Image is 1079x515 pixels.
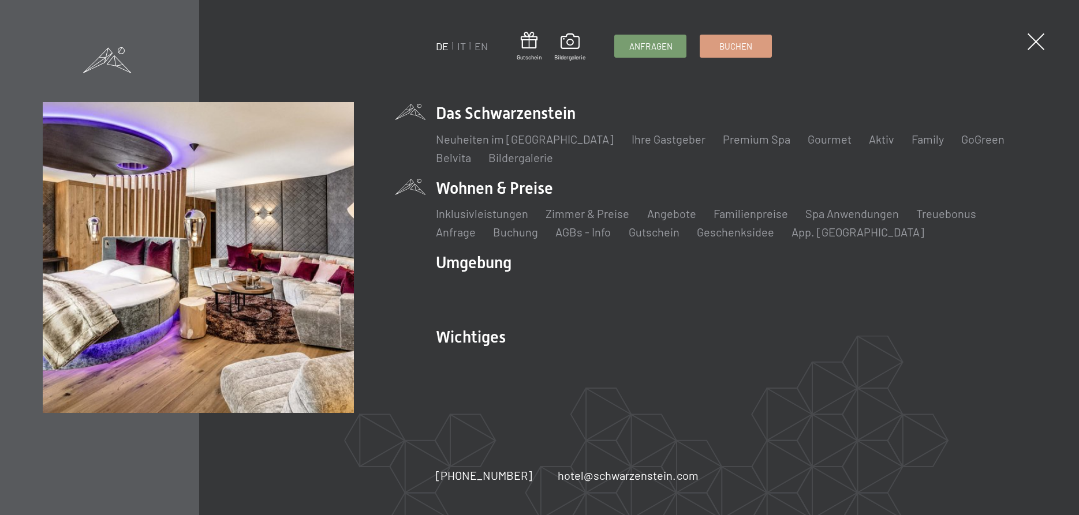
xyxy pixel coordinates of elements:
a: Neuheiten im [GEOGRAPHIC_DATA] [436,132,614,146]
span: [PHONE_NUMBER] [436,468,533,482]
a: Belvita [436,151,472,164]
span: Buchen [719,40,752,52]
a: GoGreen [961,132,1005,146]
a: EN [475,40,488,52]
a: DE [436,40,449,52]
a: Gutschein [517,32,542,61]
a: Ihre Gastgeber [632,132,705,146]
span: Bildergalerie [555,53,586,61]
a: Buchen [700,35,771,57]
a: Premium Spa [723,132,790,146]
a: App. [GEOGRAPHIC_DATA] [791,225,924,239]
a: Gourmet [808,132,852,146]
a: Buchung [494,225,539,239]
a: Geschenksidee [697,225,774,239]
a: Bildergalerie [489,151,554,164]
a: Treuebonus [916,206,976,220]
a: AGBs - Info [556,225,611,239]
span: Anfragen [629,40,673,52]
a: hotel@schwarzenstein.com [558,467,699,483]
a: Gutschein [629,225,679,239]
a: Spa Anwendungen [805,206,899,220]
a: Aktiv [869,132,894,146]
a: Anfragen [615,35,686,57]
span: Gutschein [517,53,542,61]
a: IT [458,40,466,52]
a: Zimmer & Preise [546,206,630,220]
a: Family [912,132,944,146]
a: Inklusivleistungen [436,206,529,220]
a: Bildergalerie [555,33,586,61]
a: Anfrage [436,225,476,239]
a: Angebote [647,206,696,220]
a: Familienpreise [714,206,788,220]
a: [PHONE_NUMBER] [436,467,533,483]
